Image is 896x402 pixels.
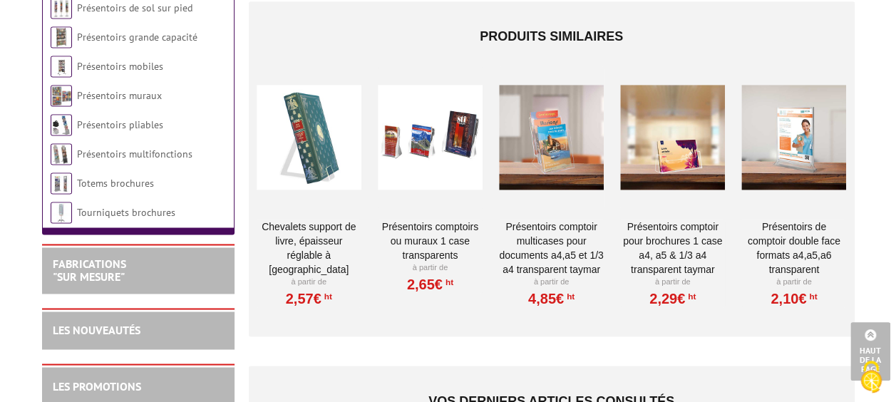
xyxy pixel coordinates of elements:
a: Totems brochures [77,177,154,190]
sup: HT [443,277,453,287]
a: 2,65€HT [407,280,453,289]
img: Cookies (fenêtre modale) [853,359,889,395]
a: Présentoirs pliables [77,118,163,131]
a: 2,57€HT [286,294,332,303]
img: Présentoirs pliables [51,114,72,135]
img: Présentoirs mobiles [51,56,72,77]
a: FABRICATIONS"Sur Mesure" [53,257,126,284]
sup: HT [321,292,332,301]
p: À partir de [257,277,361,288]
a: Présentoirs multifonctions [77,148,192,160]
sup: HT [564,292,575,301]
a: Présentoirs de sol sur pied [77,1,192,14]
img: Tourniquets brochures [51,202,72,223]
a: PRÉSENTOIRS DE COMPTOIR DOUBLE FACE FORMATS A4,A5,A6 TRANSPARENT [741,220,846,277]
a: CHEVALETS SUPPORT DE LIVRE, ÉPAISSEUR RÉGLABLE À [GEOGRAPHIC_DATA] [257,220,361,277]
a: LES NOUVEAUTÉS [53,323,140,337]
a: 2,29€HT [649,294,696,303]
a: Présentoirs comptoirs ou muraux 1 case Transparents [378,220,483,262]
sup: HT [685,292,696,301]
a: Présentoirs muraux [77,89,162,102]
img: Présentoirs muraux [51,85,72,106]
span: Produits similaires [480,29,623,43]
a: 4,85€HT [528,294,575,303]
a: Tourniquets brochures [77,206,175,219]
p: À partir de [741,277,846,288]
sup: HT [806,292,817,301]
p: À partir de [378,262,483,274]
a: Haut de la page [850,322,890,381]
p: À partir de [620,277,725,288]
a: PRÉSENTOIRS COMPTOIR POUR BROCHURES 1 CASE A4, A5 & 1/3 A4 TRANSPARENT taymar [620,220,725,277]
p: À partir de [499,277,604,288]
img: Totems brochures [51,172,72,194]
a: 2,10€HT [771,294,817,303]
a: Présentoirs comptoir multicases POUR DOCUMENTS A4,A5 ET 1/3 A4 TRANSPARENT TAYMAR [499,220,604,277]
a: LES PROMOTIONS [53,378,141,393]
img: Présentoirs multifonctions [51,143,72,165]
button: Cookies (fenêtre modale) [846,354,896,402]
a: Présentoirs mobiles [77,60,163,73]
img: Présentoirs grande capacité [51,26,72,48]
a: Présentoirs grande capacité [77,31,197,43]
